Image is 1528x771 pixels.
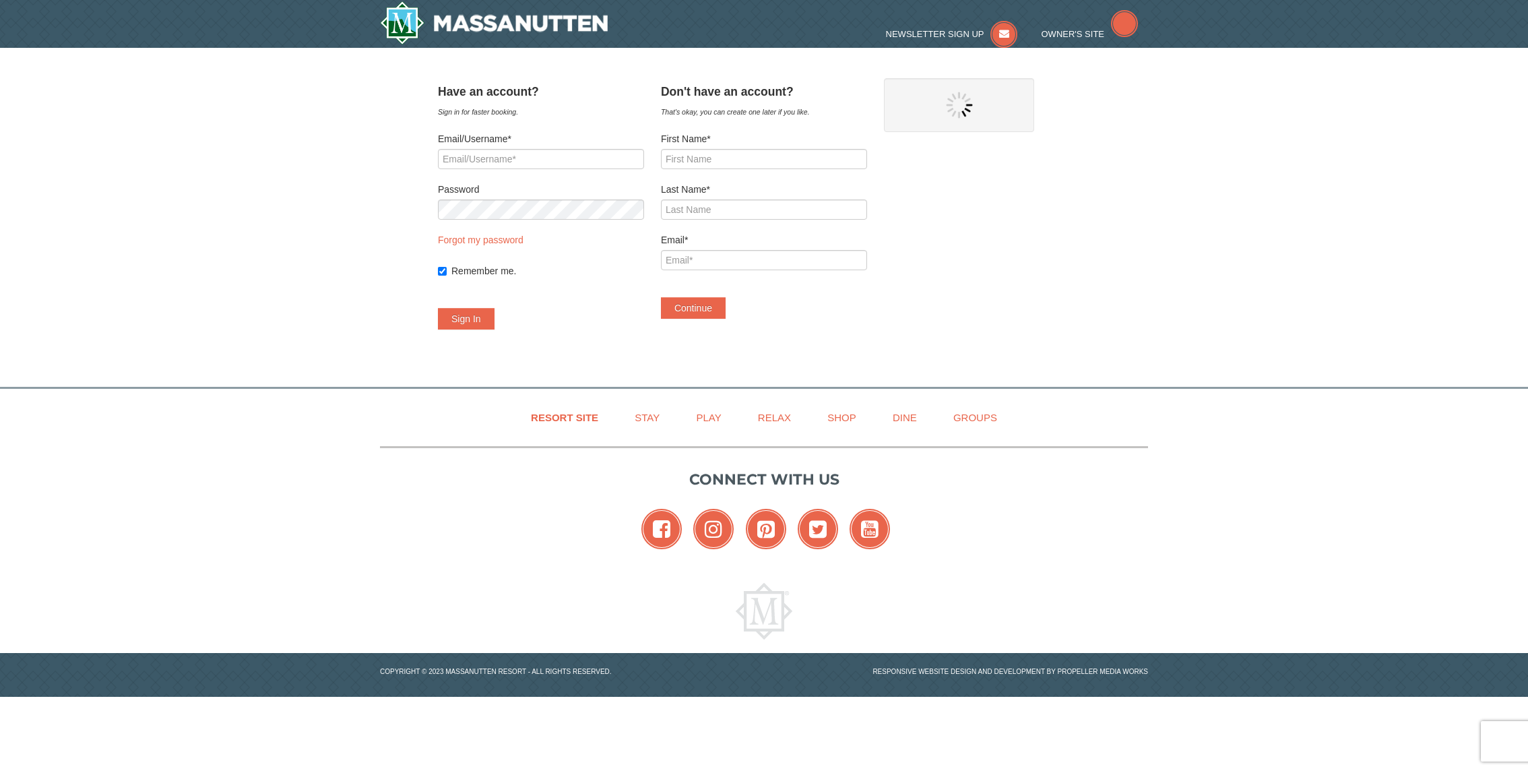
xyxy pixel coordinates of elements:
[736,583,792,640] img: Massanutten Resort Logo
[661,132,867,146] label: First Name*
[380,1,608,44] img: Massanutten Resort Logo
[438,132,644,146] label: Email/Username*
[661,85,867,98] h4: Don't have an account?
[380,468,1148,491] p: Connect with us
[1042,29,1139,39] a: Owner's Site
[514,402,615,433] a: Resort Site
[936,402,1014,433] a: Groups
[741,402,808,433] a: Relax
[438,105,644,119] div: Sign in for faster booking.
[370,667,764,677] p: Copyright © 2023 Massanutten Resort - All Rights Reserved.
[380,1,608,44] a: Massanutten Resort
[618,402,676,433] a: Stay
[876,402,934,433] a: Dine
[661,297,726,319] button: Continue
[872,668,1148,675] a: Responsive website design and development by Propeller Media Works
[451,264,644,278] label: Remember me.
[661,183,867,196] label: Last Name*
[886,29,984,39] span: Newsletter Sign Up
[661,250,867,270] input: Email*
[438,235,523,245] a: Forgot my password
[1042,29,1105,39] span: Owner's Site
[438,183,644,196] label: Password
[679,402,738,433] a: Play
[946,92,973,119] img: wait gif
[438,308,495,330] button: Sign In
[661,149,867,169] input: First Name
[886,29,1018,39] a: Newsletter Sign Up
[438,85,644,98] h4: Have an account?
[438,149,644,169] input: Email/Username*
[661,199,867,220] input: Last Name
[661,233,867,247] label: Email*
[661,105,867,119] div: That's okay, you can create one later if you like.
[810,402,873,433] a: Shop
